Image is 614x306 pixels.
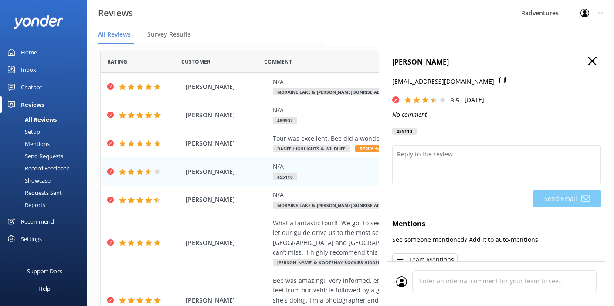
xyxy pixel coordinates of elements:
div: N/A [273,190,542,200]
div: N/A [273,162,542,171]
div: Inbox [21,61,36,78]
div: 455110 [392,128,417,135]
div: Send Requests [5,150,63,162]
h3: Reviews [98,6,133,20]
p: [EMAIL_ADDRESS][DOMAIN_NAME] [392,77,494,86]
p: [DATE] [465,95,484,105]
i: No comment [392,110,427,119]
button: Close [588,57,597,66]
span: Reply [355,145,383,152]
div: Mentions [5,138,50,150]
div: Help [38,280,51,297]
span: All Reviews [98,30,131,39]
span: [PERSON_NAME] [186,296,268,305]
a: Reports [5,199,87,211]
div: Showcase [5,174,51,187]
div: Chatbot [21,78,42,96]
div: Recommend [21,213,54,230]
div: N/A [273,105,542,115]
button: Team Mentions [392,253,458,266]
span: Moraine Lake & [PERSON_NAME] Sunrise Adventure [273,202,405,209]
a: Mentions [5,138,87,150]
span: [PERSON_NAME] [186,139,268,148]
span: [PERSON_NAME] [186,167,268,177]
div: Support Docs [27,262,62,280]
span: Moraine Lake & [PERSON_NAME] Sunrise Adventure [273,88,405,95]
div: Reports [5,199,45,211]
div: Record Feedback [5,162,69,174]
span: [PERSON_NAME] & Kootenay Rockies Hidden Gems Adventure [273,259,427,266]
span: Banff Highlights & Wildlife [273,145,350,152]
span: [PERSON_NAME] [186,238,268,248]
span: [PERSON_NAME] [186,195,268,204]
a: All Reviews [5,113,87,126]
div: Requests Sent [5,187,62,199]
a: Requests Sent [5,187,87,199]
div: Reviews [21,96,44,113]
img: yonder-white-logo.png [13,15,63,29]
a: Setup [5,126,87,138]
span: 489907 [273,117,297,124]
div: What a fantastic tour!! We got to see several gorgeous sites!! It was so nice to sit back and let... [273,218,542,258]
span: 455110 [273,173,297,180]
a: Send Requests [5,150,87,162]
a: Showcase [5,174,87,187]
span: [PERSON_NAME] [186,82,268,92]
div: Home [21,44,37,61]
h4: [PERSON_NAME] [392,57,601,68]
div: Settings [21,230,42,248]
h4: Mentions [392,218,601,230]
p: See someone mentioned? Add it to auto-mentions [392,235,601,245]
a: Record Feedback [5,162,87,174]
div: Setup [5,126,40,138]
div: N/A [273,77,542,87]
span: Date [181,58,210,66]
span: Question [264,58,292,66]
span: [PERSON_NAME] [186,110,268,120]
div: Tour was excellent. Bee did a wonderful job [273,134,542,143]
span: Survey Results [147,30,191,39]
img: user_profile.svg [396,276,407,287]
span: 3.5 [451,96,459,104]
div: All Reviews [5,113,57,126]
span: Date [107,58,127,66]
